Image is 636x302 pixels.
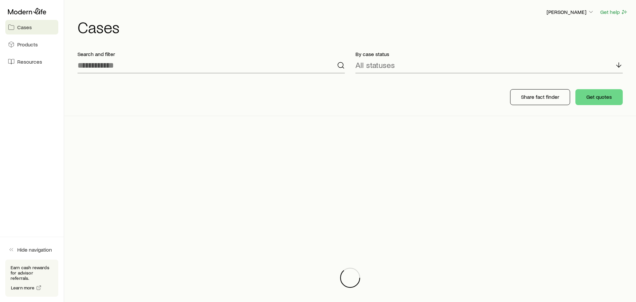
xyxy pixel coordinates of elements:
button: Share fact finder [510,89,570,105]
p: All statuses [355,60,395,70]
button: [PERSON_NAME] [546,8,595,16]
p: Earn cash rewards for advisor referrals. [11,265,53,281]
span: Cases [17,24,32,30]
p: [PERSON_NAME] [547,9,594,15]
a: Cases [5,20,58,34]
p: By case status [355,51,623,57]
button: Get quotes [575,89,623,105]
span: Learn more [11,285,35,290]
a: Resources [5,54,58,69]
button: Hide navigation [5,242,58,257]
p: Share fact finder [521,93,559,100]
p: Search and filter [78,51,345,57]
div: Earn cash rewards for advisor referrals.Learn more [5,260,58,297]
span: Products [17,41,38,48]
span: Hide navigation [17,246,52,253]
button: Get help [600,8,628,16]
h1: Cases [78,19,628,35]
a: Products [5,37,58,52]
span: Resources [17,58,42,65]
